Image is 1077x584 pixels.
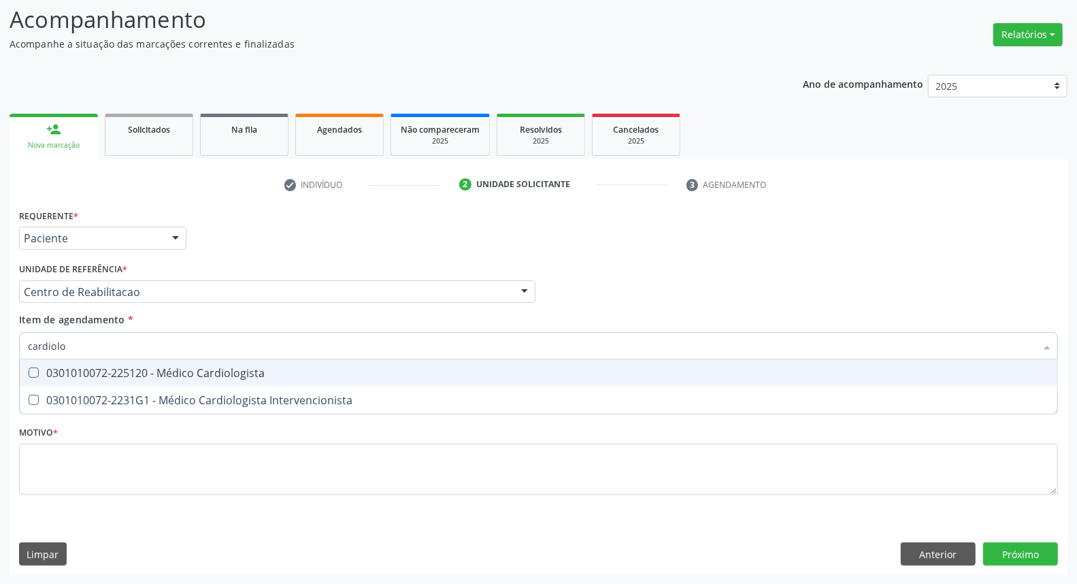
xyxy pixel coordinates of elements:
[901,542,976,566] button: Anterior
[10,37,750,51] p: Acompanhe a situação das marcações correntes e finalizadas
[993,23,1063,46] button: Relatórios
[983,542,1058,566] button: Próximo
[19,423,58,444] label: Motivo
[19,259,127,280] label: Unidade de referência
[520,124,562,135] span: Resolvidos
[19,140,88,150] div: Nova marcação
[128,124,170,135] span: Solicitados
[24,231,159,245] span: Paciente
[10,3,750,37] p: Acompanhamento
[401,124,480,135] span: Não compareceram
[602,136,670,146] div: 2025
[317,124,362,135] span: Agendados
[28,395,1049,406] div: 0301010072-2231G1 - Médico Cardiologista Intervencionista
[614,124,659,135] span: Cancelados
[28,368,1049,378] div: 0301010072-225120 - Médico Cardiologista
[24,285,508,299] span: Centro de Reabilitacao
[19,313,125,326] span: Item de agendamento
[46,122,61,137] div: person_add
[401,136,480,146] div: 2025
[476,178,570,191] div: Unidade solicitante
[459,178,471,191] div: 2
[19,206,78,227] label: Requerente
[507,136,575,146] div: 2025
[803,75,923,92] p: Ano de acompanhamento
[231,124,257,135] span: Na fila
[28,332,1035,359] input: Buscar por procedimentos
